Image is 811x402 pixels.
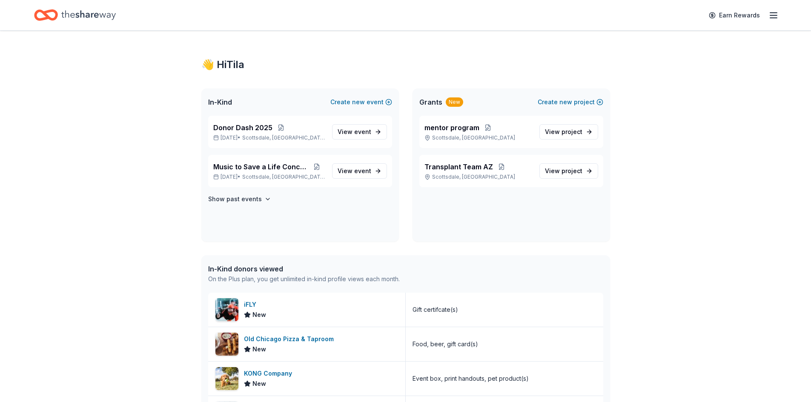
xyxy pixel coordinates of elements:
a: Earn Rewards [704,8,765,23]
div: iFLY [244,299,266,310]
p: Scottsdale, [GEOGRAPHIC_DATA] [424,134,533,141]
div: Food, beer, gift card(s) [413,339,478,349]
div: In-Kind donors viewed [208,264,400,274]
span: event [354,167,371,174]
button: Show past events [208,194,271,204]
span: New [252,379,266,389]
div: On the Plus plan, you get unlimited in-kind profile views each month. [208,274,400,284]
a: Home [34,5,116,25]
span: Music to Save a Life Concert [213,162,309,172]
span: Grants [419,97,442,107]
div: Event box, print handouts, pet product(s) [413,373,529,384]
h4: Show past events [208,194,262,204]
button: Createnewproject [538,97,603,107]
a: View project [539,124,598,140]
a: View event [332,124,387,140]
p: [DATE] • [213,174,325,180]
span: New [252,344,266,354]
span: View [545,127,582,137]
span: In-Kind [208,97,232,107]
p: [DATE] • [213,134,325,141]
span: View [338,127,371,137]
span: event [354,128,371,135]
img: Image for iFLY [215,298,238,321]
div: 👋 Hi Tila [201,58,610,71]
span: project [562,167,582,174]
div: Gift certifcate(s) [413,305,458,315]
span: Donor Dash 2025 [213,123,272,133]
span: New [252,310,266,320]
span: new [352,97,365,107]
span: View [545,166,582,176]
span: Transplant Team AZ [424,162,493,172]
span: mentor program [424,123,479,133]
span: new [559,97,572,107]
a: View project [539,163,598,179]
div: Old Chicago Pizza & Taproom [244,334,337,344]
p: Scottsdale, [GEOGRAPHIC_DATA] [424,174,533,180]
button: Createnewevent [330,97,392,107]
div: New [446,97,463,107]
span: project [562,128,582,135]
span: Scottsdale, [GEOGRAPHIC_DATA] [242,134,325,141]
span: Scottsdale, [GEOGRAPHIC_DATA] [242,174,325,180]
img: Image for KONG Company [215,367,238,390]
img: Image for Old Chicago Pizza & Taproom [215,333,238,356]
a: View event [332,163,387,179]
div: KONG Company [244,368,295,379]
span: View [338,166,371,176]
